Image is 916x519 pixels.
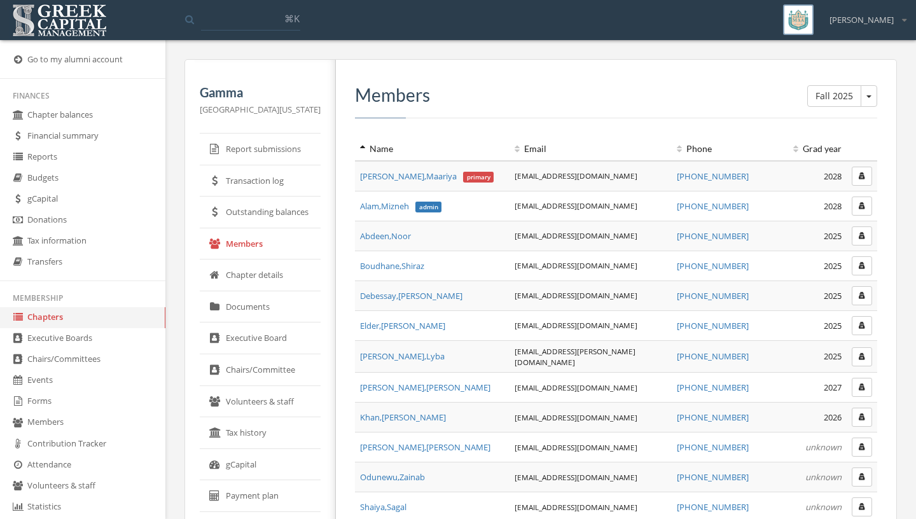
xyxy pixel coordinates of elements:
[360,230,411,242] a: Abdeen,Noor
[360,230,411,242] span: Abdeen , Noor
[415,202,442,213] span: admin
[360,200,441,212] span: Alam , Mizneh
[510,137,672,161] th: Email
[772,310,847,340] td: 2025
[672,137,772,161] th: Phone
[807,85,861,107] button: Fall 2025
[360,200,441,212] a: Alam,Miznehadmin
[360,501,406,513] a: Shaiya,Sagal
[360,350,445,362] a: [PERSON_NAME],Lyba
[677,260,749,272] a: [PHONE_NUMBER]
[463,172,494,183] span: primary
[772,403,847,432] td: 2026
[515,412,637,422] a: [EMAIL_ADDRESS][DOMAIN_NAME]
[772,251,847,280] td: 2025
[515,230,637,240] a: [EMAIL_ADDRESS][DOMAIN_NAME]
[360,471,425,483] a: Odunewu,Zainab
[360,382,490,393] a: [PERSON_NAME],[PERSON_NAME]
[515,346,635,367] a: [EMAIL_ADDRESS][PERSON_NAME][DOMAIN_NAME]
[515,170,637,181] a: [EMAIL_ADDRESS][DOMAIN_NAME]
[677,501,749,513] a: [PHONE_NUMBER]
[200,134,321,165] a: Report submissions
[360,170,494,182] a: [PERSON_NAME],Maariyaprimary
[200,228,321,260] a: Members
[829,14,894,26] span: [PERSON_NAME]
[677,382,749,393] a: [PHONE_NUMBER]
[200,291,321,323] a: Documents
[805,441,842,453] em: unknown
[360,501,406,513] span: Shaiya , Sagal
[515,260,637,270] a: [EMAIL_ADDRESS][DOMAIN_NAME]
[355,137,510,161] th: Name
[772,221,847,251] td: 2025
[772,280,847,310] td: 2025
[200,85,321,99] h5: Gamma
[360,260,424,272] a: Boudhane,Shiraz
[821,4,906,26] div: [PERSON_NAME]
[360,441,490,453] span: [PERSON_NAME] , [PERSON_NAME]
[515,442,637,452] a: [EMAIL_ADDRESS][DOMAIN_NAME]
[360,441,490,453] a: [PERSON_NAME],[PERSON_NAME]
[861,85,877,107] button: Fall 2025
[805,471,842,483] em: unknown
[677,412,749,423] a: [PHONE_NUMBER]
[515,200,637,211] a: [EMAIL_ADDRESS][DOMAIN_NAME]
[355,85,877,105] h3: Members
[360,412,446,423] a: Khan,[PERSON_NAME]
[200,165,321,197] a: Transaction log
[677,350,749,362] a: [PHONE_NUMBER]
[360,350,445,362] span: [PERSON_NAME] , Lyba
[360,382,490,393] span: [PERSON_NAME] , [PERSON_NAME]
[200,102,321,116] p: [GEOGRAPHIC_DATA][US_STATE]
[677,471,749,483] a: [PHONE_NUMBER]
[515,502,637,512] a: [EMAIL_ADDRESS][DOMAIN_NAME]
[515,320,637,330] a: [EMAIL_ADDRESS][DOMAIN_NAME]
[772,340,847,372] td: 2025
[200,259,321,291] a: Chapter details
[772,137,847,161] th: Grad year
[772,373,847,403] td: 2027
[360,170,494,182] span: [PERSON_NAME] , Maariya
[200,322,321,354] a: Executive Board
[677,170,749,182] a: [PHONE_NUMBER]
[360,290,462,301] a: Debessay,[PERSON_NAME]
[677,200,749,212] a: [PHONE_NUMBER]
[200,386,321,418] a: Volunteers & staff
[200,354,321,386] a: Chairs/Committee
[515,290,637,300] a: [EMAIL_ADDRESS][DOMAIN_NAME]
[360,320,445,331] a: Elder,[PERSON_NAME]
[284,12,300,25] span: ⌘K
[200,480,321,512] a: Payment plan
[772,161,847,191] td: 2028
[677,320,749,331] a: [PHONE_NUMBER]
[677,290,749,301] a: [PHONE_NUMBER]
[360,260,424,272] span: Boudhane , Shiraz
[677,441,749,453] a: [PHONE_NUMBER]
[360,290,462,301] span: Debessay , [PERSON_NAME]
[677,230,749,242] a: [PHONE_NUMBER]
[515,472,637,482] a: [EMAIL_ADDRESS][DOMAIN_NAME]
[772,191,847,221] td: 2028
[360,320,445,331] span: Elder , [PERSON_NAME]
[200,417,321,449] a: Tax history
[200,449,321,481] a: gCapital
[515,382,637,392] a: [EMAIL_ADDRESS][DOMAIN_NAME]
[360,412,446,423] span: Khan , [PERSON_NAME]
[200,197,321,228] a: Outstanding balances
[805,501,842,513] em: unknown
[360,471,425,483] span: Odunewu , Zainab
